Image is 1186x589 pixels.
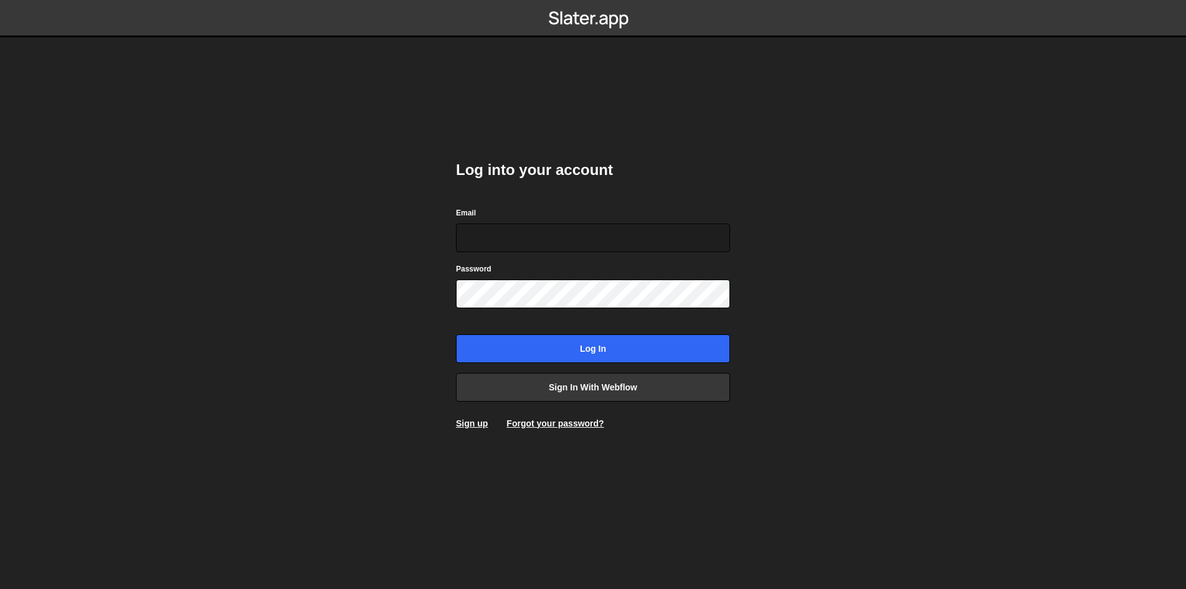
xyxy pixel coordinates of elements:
[456,334,730,363] input: Log in
[456,373,730,402] a: Sign in with Webflow
[456,160,730,180] h2: Log into your account
[506,418,604,428] a: Forgot your password?
[456,263,491,275] label: Password
[456,207,476,219] label: Email
[456,418,488,428] a: Sign up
